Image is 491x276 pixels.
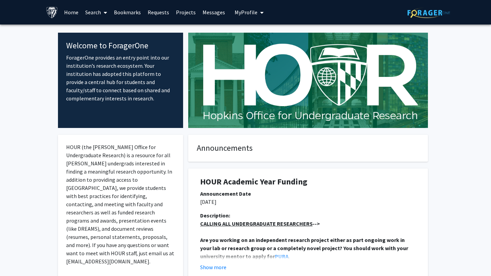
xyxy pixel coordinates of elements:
a: Home [61,0,82,24]
iframe: Chat [5,245,29,271]
a: Projects [173,0,199,24]
u: CALLING ALL UNDERGRADUATE RESEARCHERS [200,220,313,227]
a: Bookmarks [110,0,144,24]
p: [DATE] [200,198,416,206]
strong: Are you working on an independent research project either as part ongoing work in your lab or res... [200,237,409,260]
img: ForagerOne Logo [407,7,450,18]
div: Announcement Date [200,190,416,198]
a: Search [82,0,110,24]
p: HOUR (the [PERSON_NAME] Office for Undergraduate Research) is a resource for all [PERSON_NAME] un... [66,143,175,265]
img: Johns Hopkins University Logo [46,6,58,18]
a: PURA [275,253,288,260]
div: Description: [200,211,416,220]
button: Show more [200,263,226,271]
p: . [200,236,416,260]
strong: --> [200,220,320,227]
h1: HOUR Academic Year Funding [200,177,416,187]
a: Requests [144,0,173,24]
a: Messages [199,0,228,24]
p: ForagerOne provides an entry point into our institution’s research ecosystem. Your institution ha... [66,53,175,102]
h4: Welcome to ForagerOne [66,41,175,51]
span: My Profile [235,9,257,16]
img: Cover Image [188,33,428,128]
h4: Announcements [197,143,419,153]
